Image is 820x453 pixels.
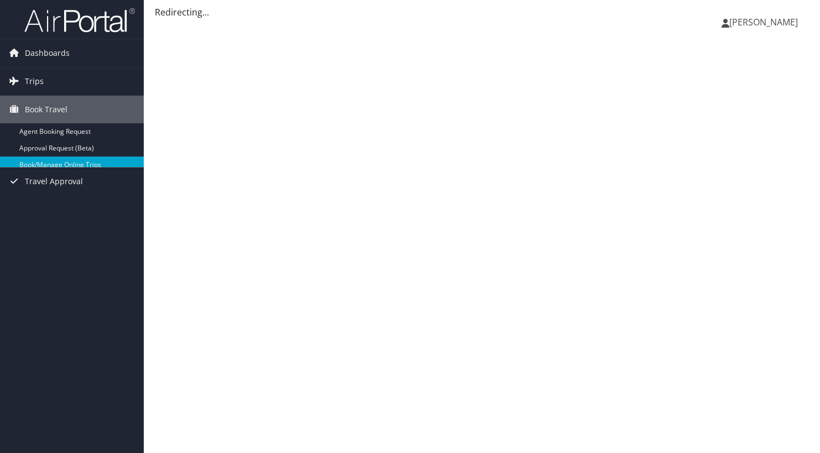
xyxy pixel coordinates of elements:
span: [PERSON_NAME] [729,16,798,28]
img: airportal-logo.png [24,7,135,33]
a: [PERSON_NAME] [722,6,809,39]
span: Book Travel [25,96,67,123]
span: Dashboards [25,39,70,67]
span: Travel Approval [25,168,83,195]
span: Trips [25,67,44,95]
div: Redirecting... [155,6,809,19]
